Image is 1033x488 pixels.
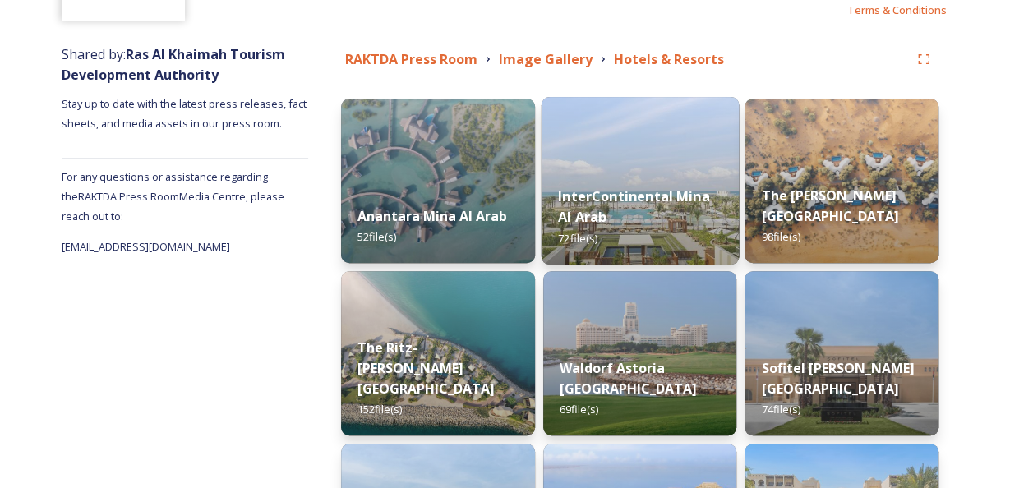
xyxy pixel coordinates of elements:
strong: Waldorf Astoria [GEOGRAPHIC_DATA] [560,359,697,398]
strong: InterContinental Mina Al Arab [558,186,710,226]
img: 4bb72557-e925-488a-8015-31f862466ffe.jpg [341,99,535,263]
strong: The [PERSON_NAME] [GEOGRAPHIC_DATA] [761,186,898,225]
strong: Ras Al Khaimah Tourism Development Authority [62,45,285,84]
span: 72 file(s) [558,230,597,245]
strong: The Ritz-[PERSON_NAME][GEOGRAPHIC_DATA] [357,338,495,398]
img: 78b6791c-afca-47d9-b215-0d5f683c3802.jpg [543,271,737,435]
strong: Anantara Mina Al Arab [357,207,507,225]
strong: Image Gallery [499,50,593,68]
span: 98 file(s) [761,229,800,244]
span: [EMAIL_ADDRESS][DOMAIN_NAME] [62,239,230,254]
span: Terms & Conditions [847,2,947,17]
span: 152 file(s) [357,402,402,417]
span: 69 file(s) [560,402,598,417]
strong: Sofitel [PERSON_NAME][GEOGRAPHIC_DATA] [761,359,914,398]
span: Stay up to date with the latest press releases, fact sheets, and media assets in our press room. [62,96,309,131]
img: a9ebf5a1-172b-4e0c-a824-34c24c466fca.jpg [745,271,938,435]
span: 74 file(s) [761,402,800,417]
img: c7d2be27-70fd-421d-abbd-f019b6627207.jpg [341,271,535,435]
strong: RAKTDA Press Room [345,50,477,68]
img: aa4048f6-56b4-40ca-bd46-89bef3671076.jpg [541,97,738,265]
strong: Hotels & Resorts [614,50,724,68]
span: For any questions or assistance regarding the RAKTDA Press Room Media Centre, please reach out to: [62,169,284,223]
span: Shared by: [62,45,285,84]
img: ce6e5df5-bf95-4540-aab7-1bfb19ca7ac2.jpg [745,99,938,263]
span: 52 file(s) [357,229,396,244]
